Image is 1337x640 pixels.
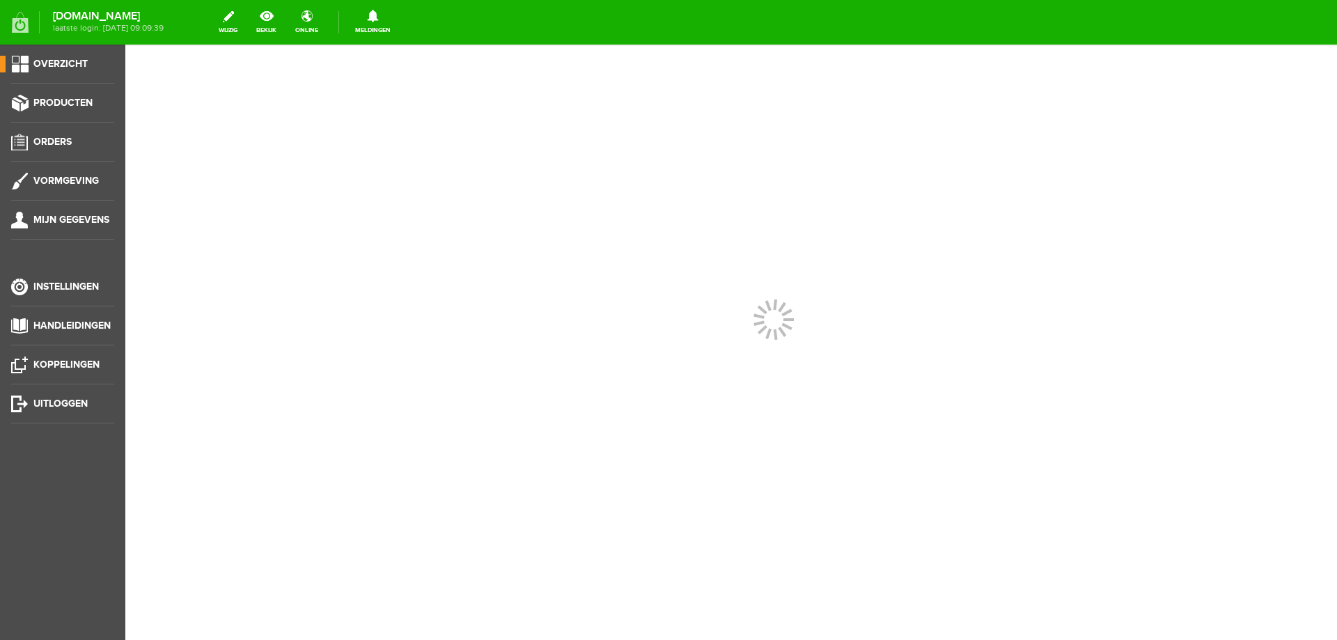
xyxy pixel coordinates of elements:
strong: [DOMAIN_NAME] [53,13,164,20]
span: Vormgeving [33,175,99,187]
span: Producten [33,97,93,109]
a: bekijk [248,7,285,38]
span: Mijn gegevens [33,214,109,226]
a: wijzig [210,7,246,38]
a: Meldingen [347,7,399,38]
span: Uitloggen [33,398,88,409]
span: Koppelingen [33,359,100,370]
span: Orders [33,136,72,148]
span: Instellingen [33,281,99,292]
span: laatste login: [DATE] 09:09:39 [53,24,164,32]
span: Handleidingen [33,320,111,331]
a: online [287,7,327,38]
span: Overzicht [33,58,88,70]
